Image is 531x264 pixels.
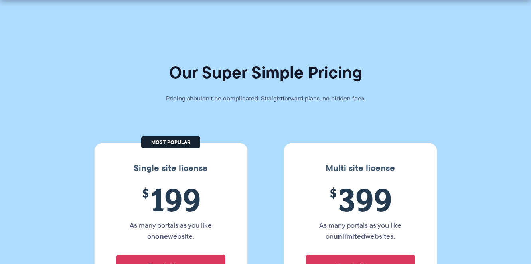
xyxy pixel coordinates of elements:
[103,163,239,173] h3: Single site license
[116,220,225,242] p: As many portals as you like on website.
[116,181,225,218] span: 199
[306,181,415,218] span: 399
[146,93,385,104] p: Pricing shouldn't be complicated. Straightforward plans, no hidden fees.
[334,231,365,242] strong: unlimited
[155,231,168,242] strong: one
[306,220,415,242] p: As many portals as you like on websites.
[292,163,429,173] h3: Multi site license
